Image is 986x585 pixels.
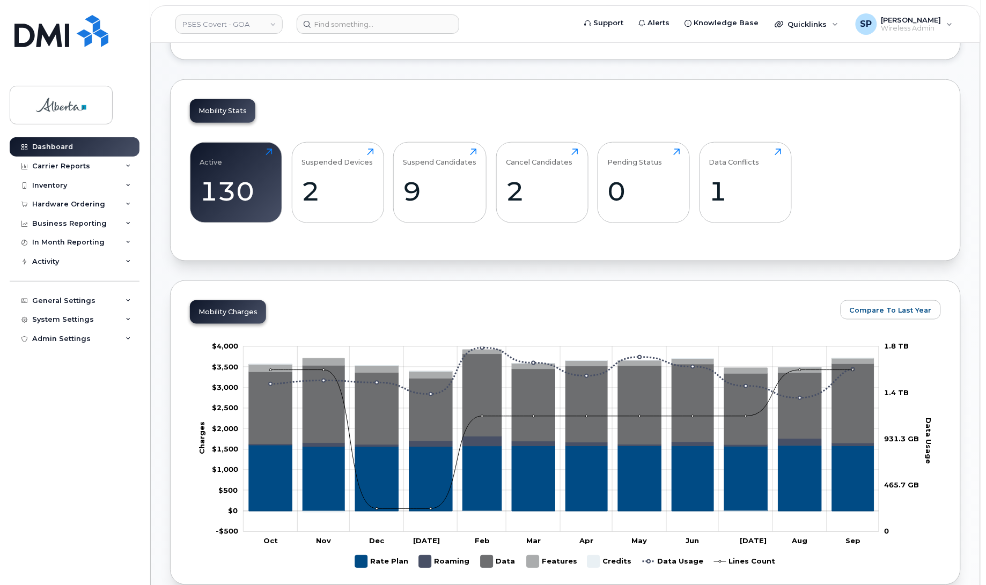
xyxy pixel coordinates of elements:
[212,342,238,351] g: $0
[175,14,283,34] a: PSES Covert - GOA
[608,149,663,166] div: Pending Status
[925,418,934,464] tspan: Data Usage
[212,445,238,454] tspan: $1,500
[212,363,238,372] g: $0
[317,537,332,545] tspan: Nov
[249,350,874,379] g: Features
[212,383,238,392] tspan: $3,000
[212,404,238,412] g: $0
[885,481,919,490] tspan: 465.7 GB
[216,527,238,536] tspan: -$500
[848,13,960,35] div: Susannah Parlee
[768,13,846,35] div: Quicklinks
[419,551,470,572] g: Roaming
[885,389,909,397] tspan: 1.4 TB
[414,537,440,545] tspan: [DATE]
[212,425,238,433] tspan: $2,000
[860,18,872,31] span: SP
[197,342,933,572] g: Chart
[212,445,238,454] g: $0
[212,425,238,433] g: $0
[212,342,238,351] tspan: $4,000
[527,551,577,572] g: Features
[249,354,874,446] g: Data
[249,359,874,513] g: Credits
[506,149,572,166] div: Cancel Candidates
[647,18,670,28] span: Alerts
[506,149,578,217] a: Cancel Candidates2
[403,175,477,207] div: 9
[212,465,238,474] g: $0
[228,507,238,515] tspan: $0
[370,537,385,545] tspan: Dec
[709,149,760,166] div: Data Conflicts
[212,465,238,474] tspan: $1,000
[678,12,767,34] a: Knowledge Base
[527,537,541,545] tspan: Mar
[197,422,206,455] tspan: Charges
[481,551,516,572] g: Data
[200,175,273,207] div: 130
[608,149,680,217] a: Pending Status0
[355,551,408,572] g: Rate Plan
[885,342,909,351] tspan: 1.8 TB
[694,18,759,28] span: Knowledge Base
[218,486,238,495] g: $0
[212,404,238,412] tspan: $2,500
[881,24,941,33] span: Wireless Admin
[200,149,273,217] a: Active130
[587,551,632,572] g: Credits
[216,527,238,536] g: $0
[632,537,647,545] tspan: May
[264,537,278,545] tspan: Oct
[846,537,861,545] tspan: Sep
[788,20,827,28] span: Quicklinks
[714,551,776,572] g: Lines Count
[218,486,238,495] tspan: $500
[740,537,767,545] tspan: [DATE]
[301,149,373,166] div: Suspended Devices
[579,537,594,545] tspan: Apr
[475,537,490,545] tspan: Feb
[301,149,374,217] a: Suspended Devices2
[643,551,704,572] g: Data Usage
[885,435,919,443] tspan: 931.3 GB
[792,537,808,545] tspan: Aug
[403,149,477,166] div: Suspend Candidates
[608,175,680,207] div: 0
[709,175,782,207] div: 1
[249,446,874,512] g: Rate Plan
[506,175,578,207] div: 2
[885,527,889,536] tspan: 0
[301,175,374,207] div: 2
[403,149,477,217] a: Suspend Candidates9
[841,300,941,320] button: Compare To Last Year
[577,12,631,34] a: Support
[355,551,776,572] g: Legend
[200,149,223,166] div: Active
[593,18,623,28] span: Support
[212,383,238,392] g: $0
[881,16,941,24] span: [PERSON_NAME]
[686,537,700,545] tspan: Jun
[631,12,678,34] a: Alerts
[850,305,932,315] span: Compare To Last Year
[709,149,782,217] a: Data Conflicts1
[297,14,459,34] input: Find something...
[212,363,238,372] tspan: $3,500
